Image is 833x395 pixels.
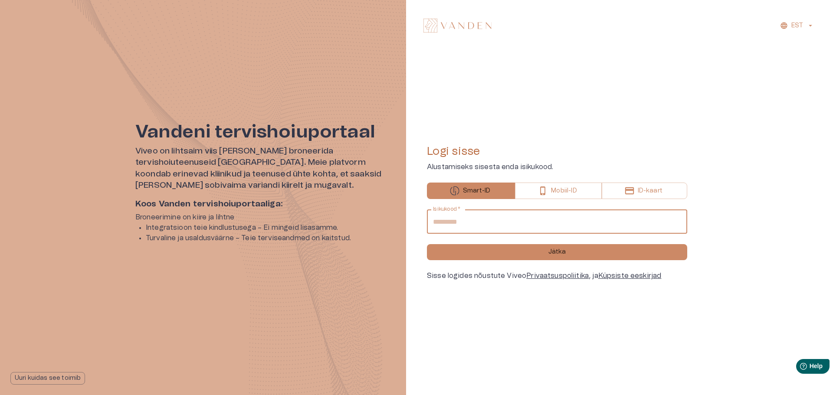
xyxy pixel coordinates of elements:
[548,248,566,257] p: Jätka
[423,19,492,33] img: Vanden logo
[791,21,803,30] p: EST
[638,186,662,196] p: ID-kaart
[602,183,687,199] button: ID-kaart
[15,374,81,383] p: Uuri kuidas see toimib
[598,272,662,279] a: Küpsiste eeskirjad
[427,162,687,172] p: Alustamiseks sisesta enda isikukood.
[515,183,601,199] button: Mobiil-ID
[765,356,833,380] iframe: Help widget launcher
[526,272,589,279] a: Privaatsuspoliitika
[427,144,687,158] h4: Logi sisse
[427,244,687,260] button: Jätka
[427,183,515,199] button: Smart-ID
[427,271,687,281] div: Sisse logides nõustute Viveo , ja
[433,206,461,213] label: Isikukood
[551,186,577,196] p: Mobiil-ID
[10,372,85,385] button: Uuri kuidas see toimib
[779,20,816,32] button: EST
[463,186,490,196] p: Smart-ID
